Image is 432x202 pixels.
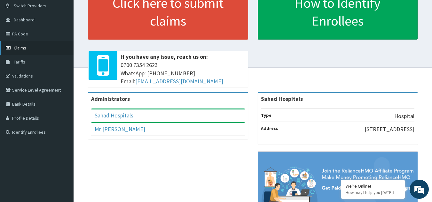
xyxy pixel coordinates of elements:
[261,112,271,118] b: Type
[394,112,414,120] p: Hospital
[91,95,130,102] b: Administrators
[95,112,133,119] a: Sahad Hospitals
[3,134,122,157] textarea: Type your message and hit 'Enter'
[261,125,278,131] b: Address
[346,183,400,189] div: We're Online!
[121,61,245,86] span: 0700 7354 2623 WhatsApp: [PHONE_NUMBER] Email:
[14,45,26,51] span: Claims
[37,60,88,125] span: We're online!
[346,190,400,195] p: How may I help you today?
[12,32,26,48] img: d_794563401_company_1708531726252_794563401
[121,53,208,60] b: If you have any issue, reach us on:
[14,59,25,65] span: Tariffs
[261,95,303,102] strong: Sahad Hospitals
[14,17,35,23] span: Dashboard
[365,125,414,133] p: [STREET_ADDRESS]
[14,3,46,9] span: Switch Providers
[105,3,120,19] div: Minimize live chat window
[135,78,223,85] a: [EMAIL_ADDRESS][DOMAIN_NAME]
[95,125,145,133] a: Mr [PERSON_NAME]
[33,36,107,44] div: Chat with us now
